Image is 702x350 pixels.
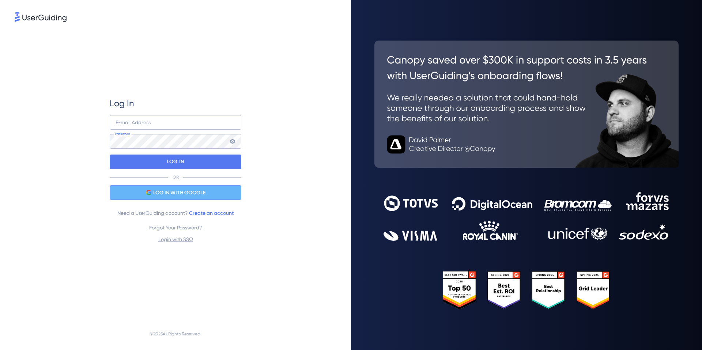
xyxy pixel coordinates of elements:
img: 9302ce2ac39453076f5bc0f2f2ca889b.svg [384,192,669,241]
img: 26c0aa7c25a843aed4baddd2b5e0fa68.svg [374,41,679,168]
a: Create an account [189,210,234,216]
span: © 2025 All Rights Reserved. [150,330,201,338]
p: OR [173,174,179,180]
span: Need a UserGuiding account? [117,209,234,217]
img: 8faab4ba6bc7696a72372aa768b0286c.svg [15,12,67,22]
img: 25303e33045975176eb484905ab012ff.svg [443,271,610,309]
a: Forgot Your Password? [149,225,202,231]
span: LOG IN WITH GOOGLE [153,189,205,197]
p: LOG IN [167,156,184,168]
a: Login with SSO [158,236,193,242]
span: Log In [110,98,134,109]
input: example@company.com [110,115,241,130]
